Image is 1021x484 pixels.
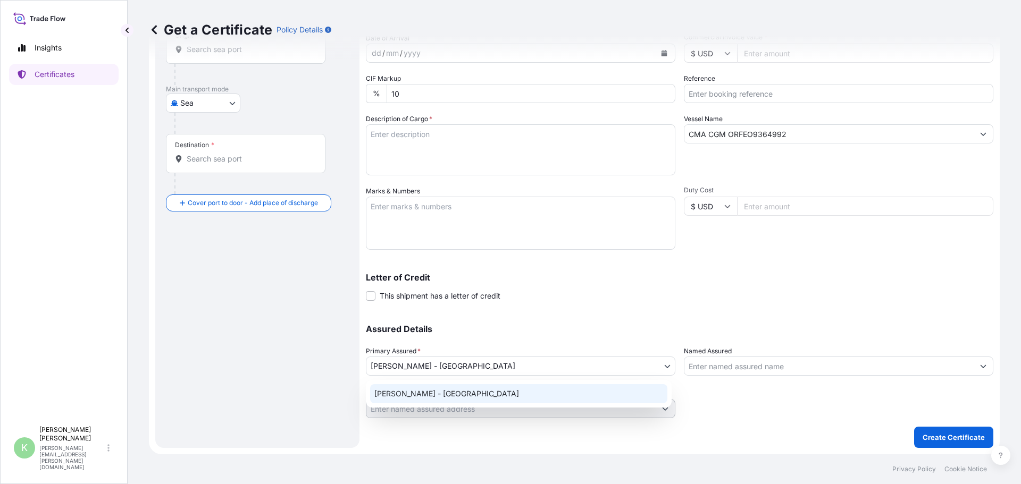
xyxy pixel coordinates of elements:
p: Get a Certificate [149,21,272,38]
button: [PERSON_NAME] - [GEOGRAPHIC_DATA] [366,356,675,376]
span: Primary Assured [366,346,421,356]
a: Privacy Policy [892,465,936,473]
p: [PERSON_NAME] [PERSON_NAME] [39,426,105,443]
p: Letter of Credit [366,273,993,282]
span: Sea [180,98,194,108]
label: Named Assured [684,346,732,356]
span: [PERSON_NAME] - [GEOGRAPHIC_DATA] [371,361,515,371]
button: Select transport [166,94,240,113]
p: Assured Details [366,325,993,333]
span: This shipment has a letter of credit [380,291,500,301]
button: Show suggestions [974,124,993,143]
label: Description of Cargo [366,114,432,124]
div: [PERSON_NAME] - [GEOGRAPHIC_DATA] [370,384,667,403]
label: Marks & Numbers [366,186,420,197]
input: Destination [187,154,312,164]
p: Create Certificate [923,432,985,443]
a: Cookie Notice [944,465,987,473]
p: Insights [35,43,62,53]
input: Type to search vessel name or IMO [684,124,974,143]
div: Destination [175,141,214,149]
input: Assured Name [684,356,974,376]
label: Vessel Name [684,114,723,124]
button: Cover port to door - Add place of discharge [166,194,331,211]
button: Show suggestions [974,356,993,376]
p: Certificates [35,69,74,80]
input: Enter booking reference [684,84,993,103]
input: Enter amount [737,197,993,216]
a: Insights [9,37,119,58]
span: K [21,443,28,453]
span: Duty Cost [684,186,993,194]
label: Reference [684,73,715,84]
p: Main transport mode [166,85,349,94]
p: [PERSON_NAME][EMAIL_ADDRESS][PERSON_NAME][DOMAIN_NAME] [39,445,105,470]
button: Create Certificate [914,427,993,448]
input: Enter percentage between 0 and 10% [387,84,675,103]
div: % [366,84,387,103]
button: Show suggestions [656,399,675,418]
input: Named Assured Address [366,399,656,418]
p: Policy Details [277,24,323,35]
label: CIF Markup [366,73,401,84]
a: Certificates [9,64,119,85]
span: Cover port to door - Add place of discharge [188,198,318,208]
